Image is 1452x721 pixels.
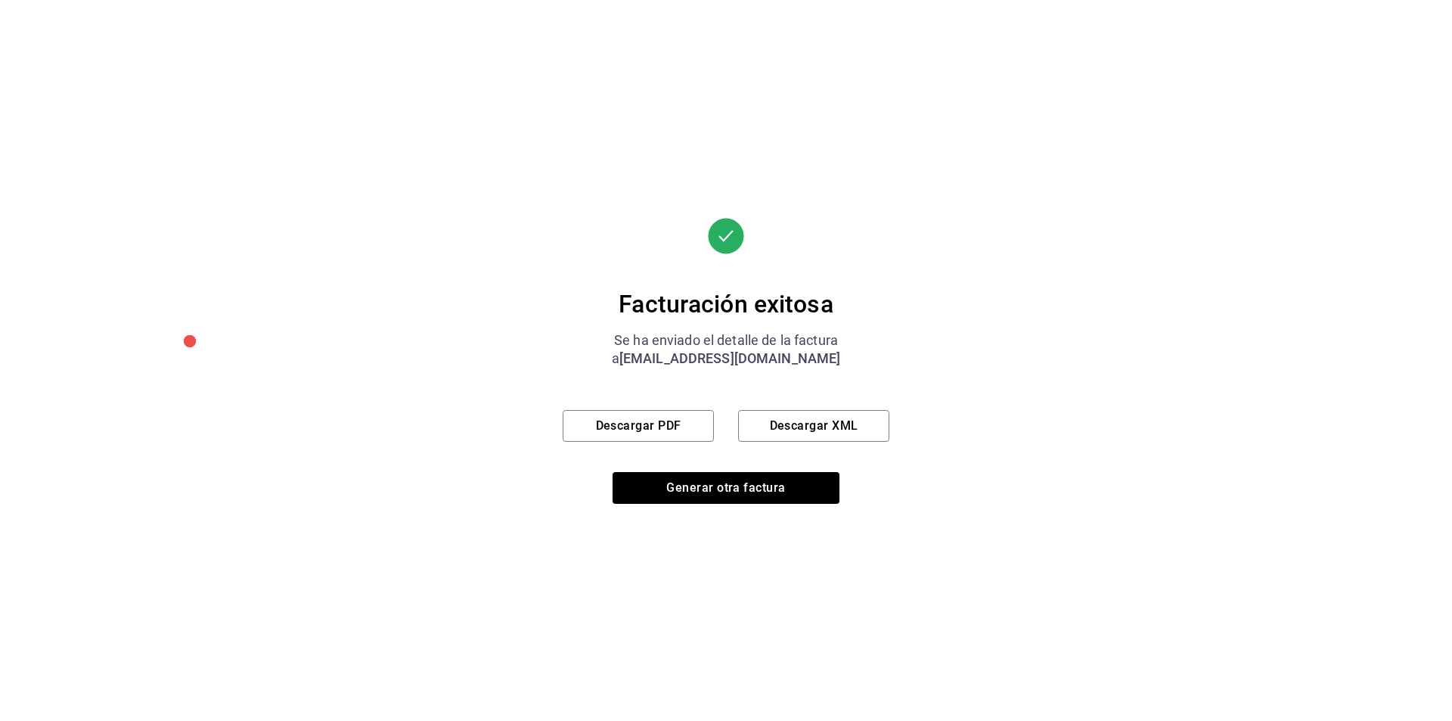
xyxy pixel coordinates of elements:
[738,410,889,442] button: Descargar XML
[613,472,839,504] button: Generar otra factura
[563,350,889,368] div: a
[619,350,841,366] span: [EMAIL_ADDRESS][DOMAIN_NAME]
[563,289,889,319] div: Facturación exitosa
[563,410,714,442] button: Descargar PDF
[563,331,889,350] div: Se ha enviado el detalle de la factura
